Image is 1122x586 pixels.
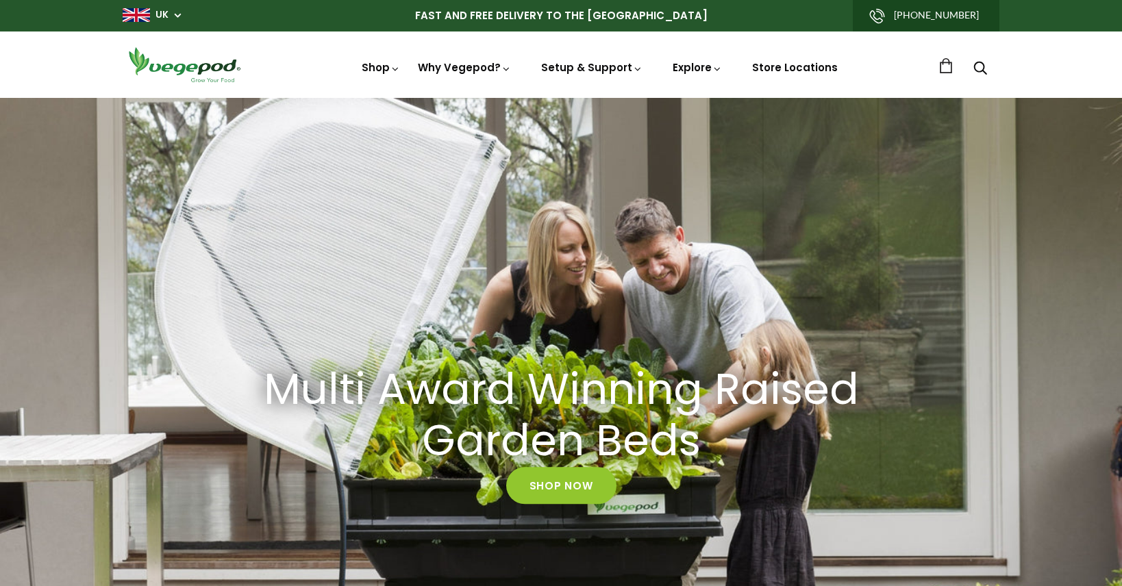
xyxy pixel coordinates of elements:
[155,8,169,22] a: UK
[123,8,150,22] img: gb_large.png
[418,60,511,75] a: Why Vegepod?
[541,60,643,75] a: Setup & Support
[253,364,869,467] h2: Multi Award Winning Raised Garden Beds
[506,467,616,504] a: Shop Now
[973,62,987,77] a: Search
[673,60,722,75] a: Explore
[362,60,400,75] a: Shop
[236,364,886,467] a: Multi Award Winning Raised Garden Beds
[123,45,246,84] img: Vegepod
[752,60,838,75] a: Store Locations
